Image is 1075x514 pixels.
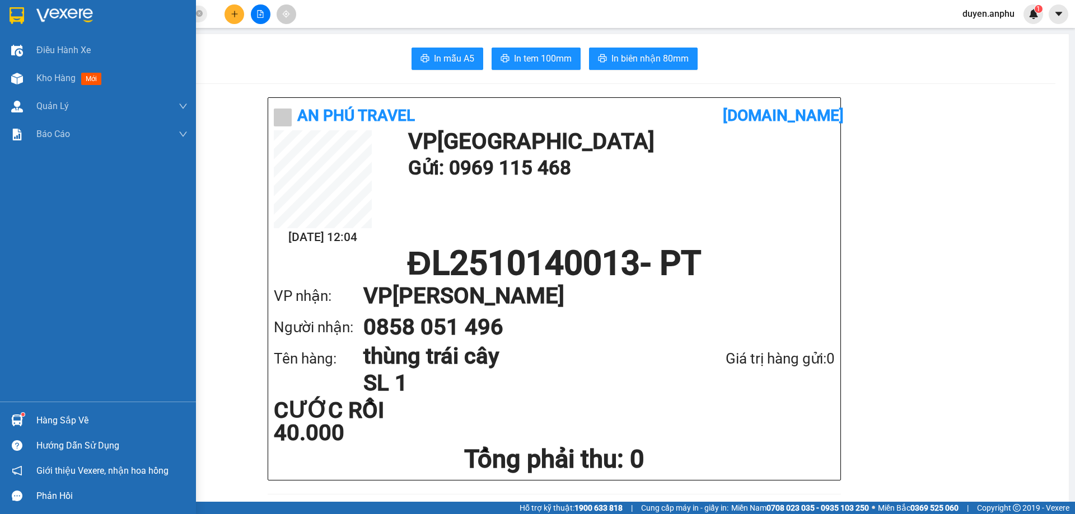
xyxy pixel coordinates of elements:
span: copyright [1013,504,1021,512]
span: aim [282,10,290,18]
h1: 0858 051 496 [363,312,812,343]
sup: 1 [21,413,25,416]
span: file-add [256,10,264,18]
h1: VP [PERSON_NAME] [363,280,812,312]
span: Giới thiệu Vexere, nhận hoa hồng [36,464,169,478]
button: caret-down [1049,4,1068,24]
img: warehouse-icon [11,414,23,426]
span: 1 [1036,5,1040,13]
span: Cung cấp máy in - giấy in: [641,502,728,514]
button: printerIn mẫu A5 [412,48,483,70]
div: Hướng dẫn sử dụng [36,437,188,454]
span: printer [420,54,429,64]
span: In biên nhận 80mm [611,51,689,65]
h1: thùng trái cây [363,343,666,370]
button: file-add [251,4,270,24]
img: solution-icon [11,129,23,140]
span: Báo cáo [36,127,70,141]
img: warehouse-icon [11,73,23,84]
span: | [631,502,633,514]
span: Miền Bắc [878,502,959,514]
strong: 1900 633 818 [574,503,623,512]
strong: 0708 023 035 - 0935 103 250 [766,503,869,512]
span: down [179,130,188,139]
b: An Phú Travel [297,106,415,125]
h1: Gửi: 0969 115 468 [408,153,829,183]
span: message [12,491,22,501]
span: Kho hàng [36,73,76,83]
h2: [DATE] 12:04 [274,228,372,247]
img: logo-vxr [10,7,24,24]
div: CƯỚC RỒI 40.000 [274,399,459,444]
div: Tên hàng: [274,347,363,370]
span: printer [501,54,510,64]
h1: ĐL2510140013 - PT [274,247,835,280]
span: down [179,102,188,111]
h1: SL 1 [363,370,666,397]
span: Miền Nam [731,502,869,514]
h1: VP [GEOGRAPHIC_DATA] [408,130,829,153]
div: Người nhận: [274,316,363,339]
span: ⚪️ [872,506,875,510]
button: printerIn tem 100mm [492,48,581,70]
span: In tem 100mm [514,51,572,65]
span: Quản Lý [36,99,69,113]
button: aim [277,4,296,24]
span: question-circle [12,440,22,451]
span: printer [598,54,607,64]
span: Điều hành xe [36,43,91,57]
span: | [967,502,969,514]
img: warehouse-icon [11,101,23,112]
span: In mẫu A5 [434,51,474,65]
span: caret-down [1054,9,1064,19]
div: VP nhận: [274,285,363,308]
sup: 1 [1035,5,1043,13]
img: warehouse-icon [11,45,23,56]
div: Phản hồi [36,488,188,504]
span: duyen.anphu [954,7,1023,21]
button: printerIn biên nhận 80mm [589,48,698,70]
span: close-circle [196,9,203,20]
button: plus [225,4,244,24]
div: Hàng sắp về [36,412,188,429]
span: Hỗ trợ kỹ thuật: [520,502,623,514]
span: close-circle [196,10,203,17]
strong: 0369 525 060 [910,503,959,512]
h1: Tổng phải thu: 0 [274,444,835,474]
img: icon-new-feature [1029,9,1039,19]
div: Giá trị hàng gửi: 0 [666,347,835,370]
span: plus [231,10,239,18]
span: notification [12,465,22,476]
b: [DOMAIN_NAME] [723,106,844,125]
span: mới [81,73,101,85]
